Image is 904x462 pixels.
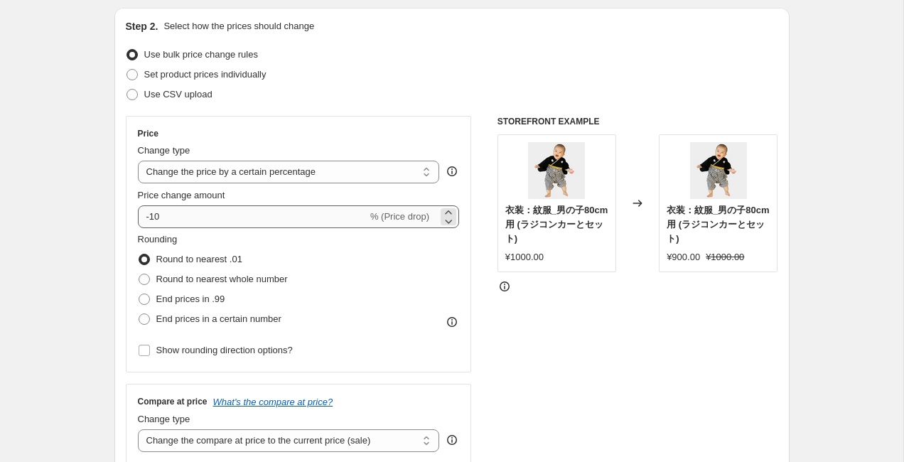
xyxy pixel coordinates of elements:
button: What's the compare at price? [213,397,333,407]
img: IMG_1493_e5ee4c2c-082d-4ced-8993-74f7474675c7_80x.png [690,142,747,199]
input: -15 [138,205,367,228]
strike: ¥1000.00 [706,250,744,264]
div: help [445,433,459,447]
h2: Step 2. [126,19,158,33]
span: Change type [138,414,190,424]
h3: Compare at price [138,396,208,407]
span: Change type [138,145,190,156]
span: Show rounding direction options? [156,345,293,355]
span: End prices in .99 [156,294,225,304]
span: Set product prices individually [144,69,267,80]
span: Round to nearest whole number [156,274,288,284]
span: Round to nearest .01 [156,254,242,264]
h3: Price [138,128,158,139]
span: Use CSV upload [144,89,212,100]
span: % (Price drop) [370,211,429,222]
span: Price change amount [138,190,225,200]
img: IMG_1493_e5ee4c2c-082d-4ced-8993-74f7474675c7_80x.png [528,142,585,199]
span: 衣装：紋服_男の子80cm用 (ラジコンカーとセット) [667,205,769,244]
div: ¥900.00 [667,250,700,264]
p: Select how the prices should change [163,19,314,33]
span: Rounding [138,234,178,245]
h6: STOREFRONT EXAMPLE [497,116,778,127]
span: End prices in a certain number [156,313,281,324]
div: help [445,164,459,178]
span: 衣装：紋服_男の子80cm用 (ラジコンカーとセット) [505,205,608,244]
span: Use bulk price change rules [144,49,258,60]
div: ¥1000.00 [505,250,544,264]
